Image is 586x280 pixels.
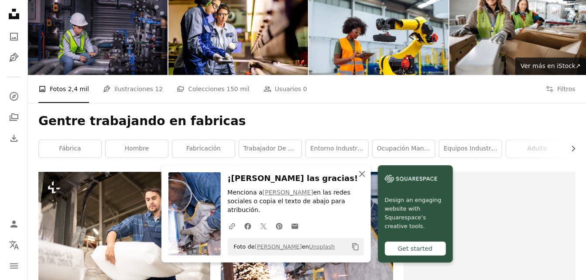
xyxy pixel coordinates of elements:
[506,140,569,157] a: adulto
[255,243,302,250] a: [PERSON_NAME]
[303,84,307,94] span: 0
[271,217,287,235] a: Comparte en Pinterest
[5,236,23,254] button: Idioma
[5,130,23,147] a: Historial de descargas
[306,140,368,157] a: Entorno industrial
[228,188,364,215] p: Menciona a en las redes sociales o copia el texto de abajo para atribución.
[256,217,271,235] a: Comparte en Twitter
[240,217,256,235] a: Comparte en Facebook
[385,172,437,185] img: file-1606177908946-d1eed1cbe4f5image
[230,240,335,254] span: Foto de en
[239,140,302,157] a: trabajador de fábrica
[38,225,210,233] a: Hombre joven en ropa de trabajo que lleva un pesado saco blanco con gránulos de polímero durante ...
[385,196,446,231] span: Design an engaging website with Squarespace’s creative tools.
[546,75,576,103] button: Filtros
[263,189,313,196] a: [PERSON_NAME]
[385,242,446,256] div: Get started
[5,215,23,233] a: Iniciar sesión / Registrarse
[39,140,101,157] a: fábrica
[155,84,163,94] span: 12
[5,28,23,45] a: Fotos
[5,109,23,126] a: Colecciones
[226,84,250,94] span: 150 mil
[439,140,502,157] a: Equipos industriale
[5,88,23,105] a: Explorar
[287,217,303,235] a: Comparte por correo electrónico
[106,140,168,157] a: hombre
[5,49,23,66] a: Ilustraciones
[264,75,307,103] a: Usuarios 0
[5,257,23,275] button: Menú
[515,58,586,75] a: Ver más en iStock↗
[521,62,581,69] span: Ver más en iStock ↗
[5,5,23,24] a: Inicio — Unsplash
[103,75,163,103] a: Ilustraciones 12
[378,165,453,263] a: Design an engaging website with Squarespace’s creative tools.Get started
[228,172,364,185] h3: ¡[PERSON_NAME] las gracias!
[565,140,576,157] button: desplazar lista a la derecha
[177,75,250,103] a: Colecciones 150 mil
[172,140,235,157] a: fabricación
[373,140,435,157] a: Ocupación manufacturera
[309,243,335,250] a: Unsplash
[348,239,363,254] button: Copiar al portapapeles
[38,113,576,129] h1: Gentre trabajando en fabricas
